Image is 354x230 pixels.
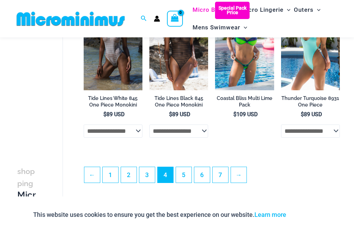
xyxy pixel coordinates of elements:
[291,206,321,223] button: Accept
[194,167,210,183] a: Page 6
[301,111,304,118] span: $
[193,1,231,19] span: Micro Bikinis
[17,5,80,144] iframe: TrustedSite Certified
[103,167,118,183] a: Page 1
[158,167,173,183] span: Page 4
[314,1,320,19] span: Menu Toggle
[103,111,106,118] span: $
[281,2,340,90] a: Thunder Turquoise 8931 One Piece 03Thunder Turquoise 8931 One Piece 05Thunder Turquoise 8931 One ...
[292,1,322,19] a: OutersMenu ToggleMenu Toggle
[14,11,128,27] img: MM SHOP LOGO FLAT
[84,95,142,108] h2: Tide Lines White 845 One Piece Monokini
[281,2,340,90] img: Thunder Turquoise 8931 One Piece 03
[169,111,172,118] span: $
[231,1,238,19] span: Menu Toggle
[33,210,286,220] p: This website uses cookies to ensure you get the best experience on our website.
[233,111,236,118] span: $
[84,95,142,111] a: Tide Lines White 845 One Piece Monokini
[215,2,274,90] a: Coastal Bliss Multi Lime 3223 Underwire Top 4275 Micro 07 Coastal Bliss Multi Lime 3223 Underwire...
[233,111,258,118] bdi: 109 USD
[283,1,290,19] span: Menu Toggle
[213,167,228,183] a: Page 7
[139,167,155,183] a: Page 3
[215,95,274,108] h2: Coastal Bliss Multi Lime Pack
[231,167,246,183] a: →
[167,11,183,27] a: View Shopping Cart, empty
[240,19,247,36] span: Menu Toggle
[281,95,340,111] a: Thunder Turquoise 8931 One Piece
[176,167,192,183] a: Page 5
[84,2,142,90] a: Tide Lines White 845 One Piece Monokini 11Tide Lines White 845 One Piece Monokini 13Tide Lines Wh...
[84,167,100,183] a: ←
[215,6,250,15] b: Special Pack Price
[169,111,190,118] bdi: 89 USD
[154,16,160,22] a: Account icon link
[301,111,322,118] bdi: 89 USD
[103,111,124,118] bdi: 89 USD
[141,15,147,23] a: Search icon link
[17,167,35,188] span: shopping
[121,167,137,183] a: Page 2
[191,1,240,19] a: Micro BikinisMenu ToggleMenu Toggle
[193,19,240,36] span: Mens Swimwear
[149,2,208,90] a: Tide Lines Black 845 One Piece Monokini 02Tide Lines Black 845 One Piece Monokini 05Tide Lines Bl...
[254,211,286,218] a: Learn more
[84,167,340,187] nav: Product Pagination
[215,95,274,111] a: Coastal Bliss Multi Lime Pack
[240,1,292,19] a: Micro LingerieMenu ToggleMenu Toggle
[294,1,314,19] span: Outers
[149,95,208,108] h2: Tide Lines Black 845 One Piece Monokini
[215,2,274,90] img: Coastal Bliss Multi Lime 3223 Underwire Top 4275 Micro 07
[191,19,249,36] a: Mens SwimwearMenu ToggleMenu Toggle
[149,95,208,111] a: Tide Lines Black 845 One Piece Monokini
[281,95,340,108] h2: Thunder Turquoise 8931 One Piece
[149,2,208,90] img: Tide Lines Black 845 One Piece Monokini 02
[241,1,283,19] span: Micro Lingerie
[84,2,142,90] img: Tide Lines White 845 One Piece Monokini 11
